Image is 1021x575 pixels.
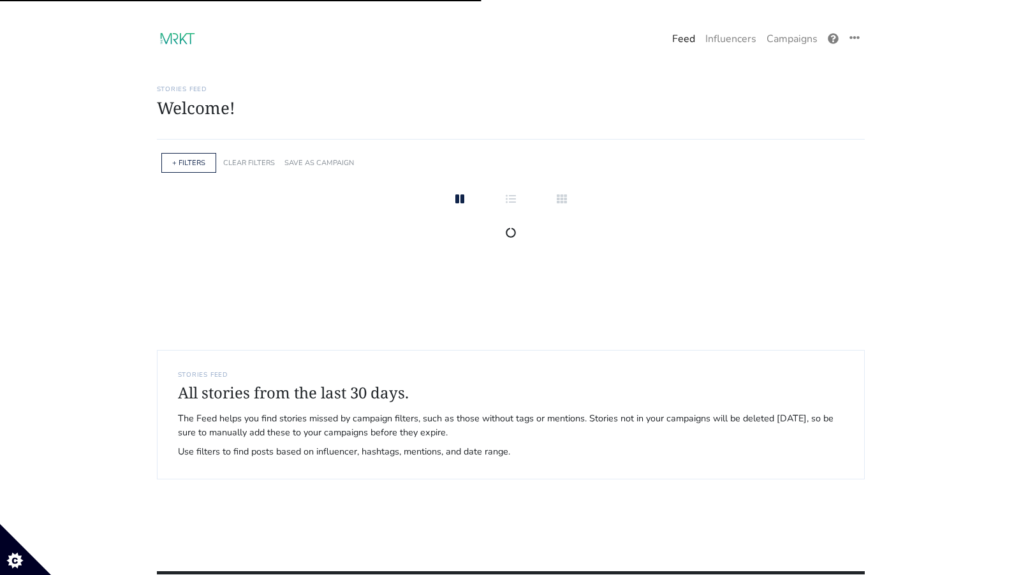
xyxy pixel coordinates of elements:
[700,26,761,52] a: Influencers
[157,28,197,50] img: 17:23:10_1694020990
[284,158,354,168] a: SAVE AS CAMPAIGN
[157,98,865,118] h1: Welcome!
[761,26,823,52] a: Campaigns
[667,26,700,52] a: Feed
[157,85,865,93] h6: Stories Feed
[178,371,844,379] h6: STORIES FEED
[178,412,844,439] span: The Feed helps you find stories missed by campaign filters, such as those without tags or mention...
[172,158,205,168] a: + FILTERS
[178,384,844,402] h4: All stories from the last 30 days.
[178,445,844,459] span: Use filters to find posts based on influencer, hashtags, mentions, and date range.
[223,158,275,168] a: CLEAR FILTERS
